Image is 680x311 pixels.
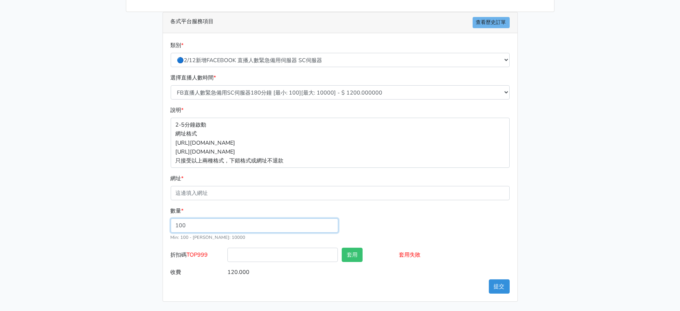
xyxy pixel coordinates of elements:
span: TOP999 [187,251,208,259]
label: 選擇直播人數時間 [171,73,216,82]
label: 數量 [171,206,184,215]
small: Min: 100 - [PERSON_NAME]: 10000 [171,234,246,240]
input: 這邊填入網址 [171,186,510,200]
div: 各式平台服務項目 [163,12,517,33]
p: 2-5分鐘啟動 網址格式 [URL][DOMAIN_NAME] [URL][DOMAIN_NAME] 只接受以上兩種格式，下錯格式或網址不退款 [171,118,510,167]
button: 套用 [342,248,363,262]
label: 收費 [169,265,226,279]
label: 折扣碼 [169,248,226,265]
button: 提交 [489,279,510,294]
label: 類別 [171,41,184,50]
a: 查看歷史訂單 [473,17,510,28]
label: 網址 [171,174,184,183]
label: 說明 [171,106,184,115]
